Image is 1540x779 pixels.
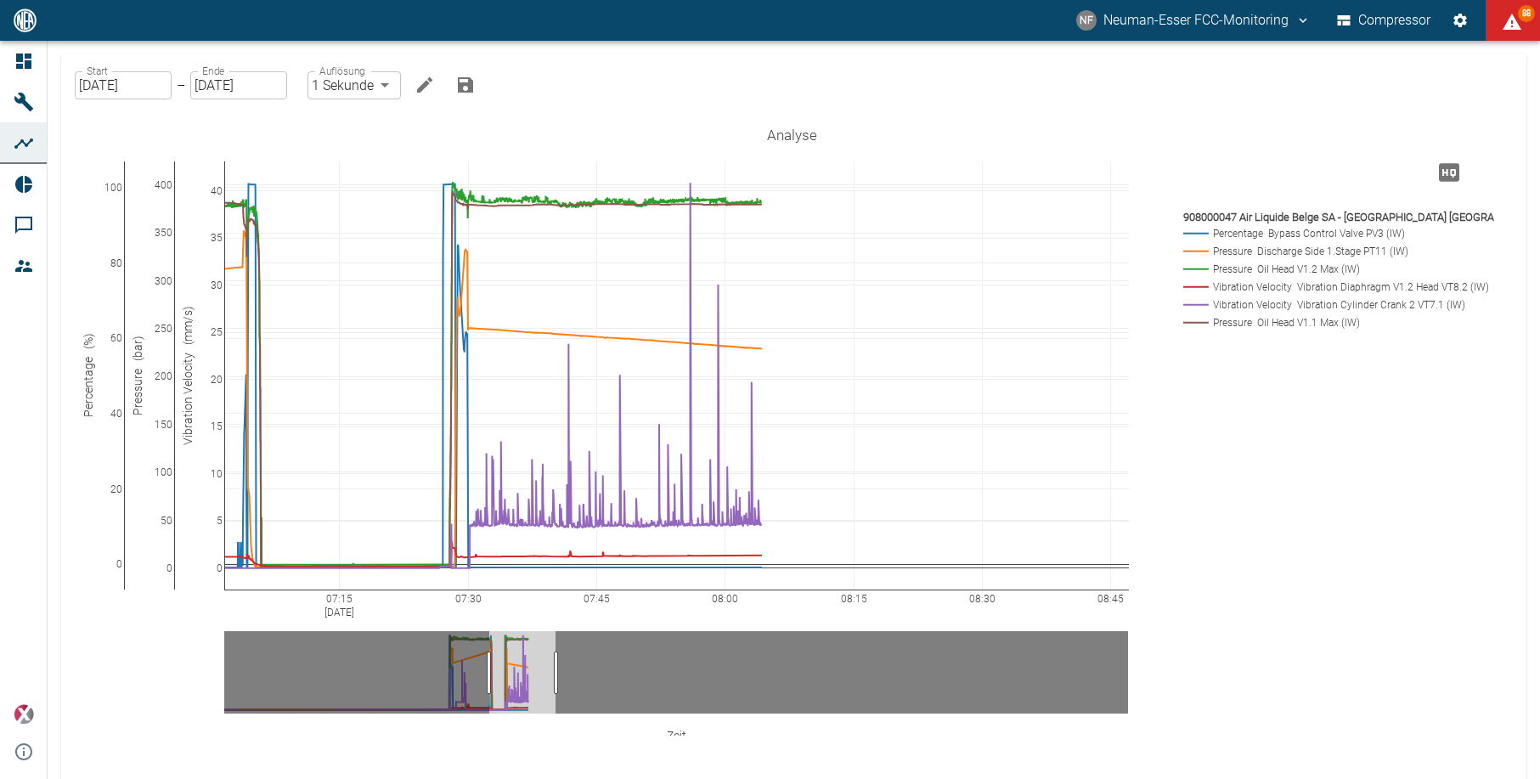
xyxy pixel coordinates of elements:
[1074,5,1313,36] button: fcc-monitoring@neuman-esser.com
[1445,5,1475,36] button: Einstellungen
[1429,163,1469,179] span: Hohe Auflösung
[319,64,365,78] label: Auflösung
[190,71,287,99] input: DD.MM.YYYY
[1334,5,1435,36] button: Compressor
[75,71,172,99] input: DD.MM.YYYY
[1076,10,1097,31] div: NF
[87,64,108,78] label: Start
[408,68,442,102] button: Bearbeiten
[12,8,38,31] img: logo
[202,64,224,78] label: Ende
[448,68,482,102] button: Analyse speichern
[14,704,34,725] img: Xplore Logo
[1518,5,1535,22] span: 88
[177,76,185,95] p: –
[307,71,401,99] div: 1 Sekunde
